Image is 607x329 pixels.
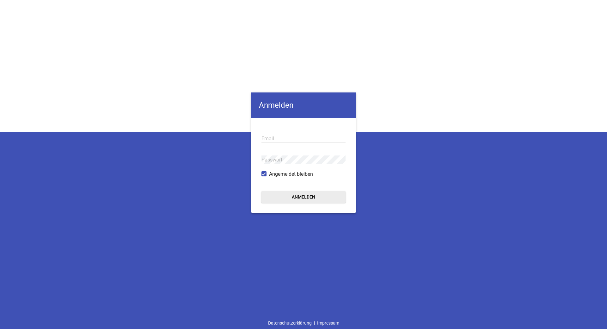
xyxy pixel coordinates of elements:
a: Datenschutzerklärung [266,317,314,329]
a: Impressum [315,317,341,329]
div: | [266,317,341,329]
h4: Anmelden [251,92,356,118]
span: Angemeldet bleiben [269,170,313,178]
button: Anmelden [261,191,346,203]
